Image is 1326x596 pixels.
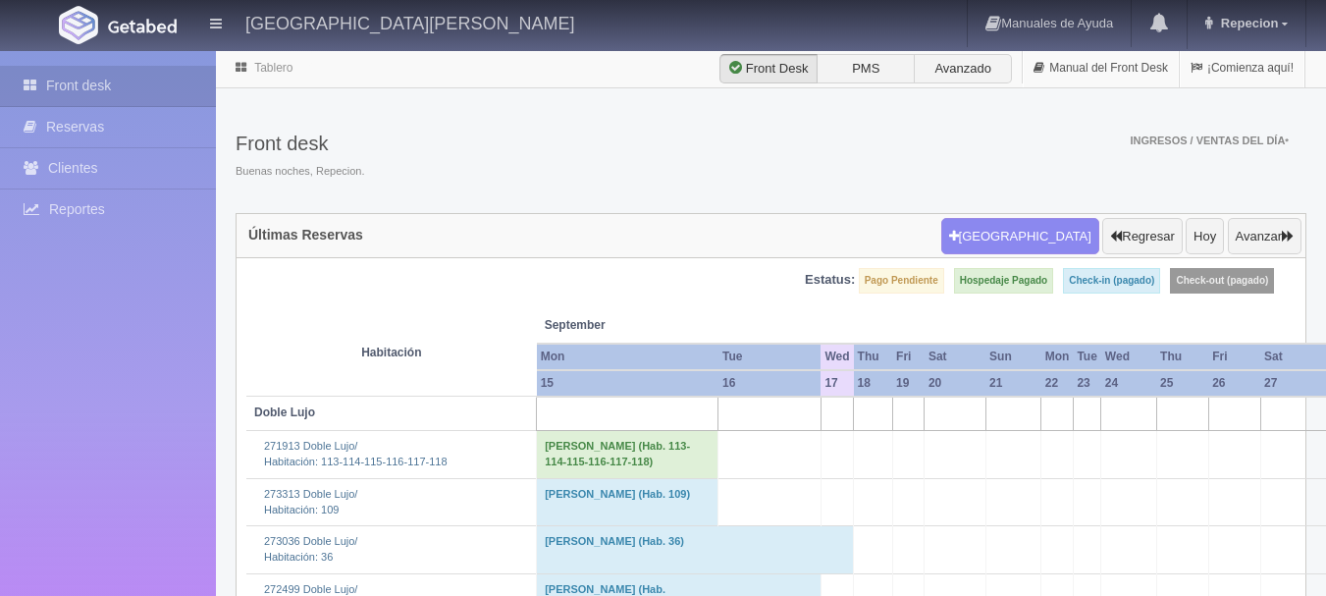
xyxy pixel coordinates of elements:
th: 25 [1156,370,1208,397]
th: Sat [1260,344,1326,370]
th: Thu [1156,344,1208,370]
th: 16 [718,370,821,397]
button: Avanzar [1228,218,1301,255]
b: Doble Lujo [254,406,315,419]
label: Check-in (pagado) [1063,268,1160,294]
th: Fri [892,344,925,370]
th: Wed [821,344,853,370]
th: 17 [821,370,853,397]
th: 22 [1041,370,1074,397]
h4: Últimas Reservas [248,228,363,243]
th: Sat [925,344,985,370]
th: Fri [1208,344,1260,370]
a: 273036 Doble Lujo/Habitación: 36 [264,535,357,563]
span: September [545,317,814,334]
td: [PERSON_NAME] (Hab. 36) [537,526,854,573]
th: Tue [718,344,821,370]
img: Getabed [108,19,177,33]
h3: Front desk [236,133,364,154]
button: Hoy [1186,218,1224,255]
span: Ingresos / Ventas del día [1130,135,1289,146]
a: ¡Comienza aquí! [1180,49,1304,87]
button: Regresar [1102,218,1182,255]
a: 271913 Doble Lujo/Habitación: 113-114-115-116-117-118 [264,440,448,467]
strong: Habitación [361,346,421,359]
th: 20 [925,370,985,397]
label: Hospedaje Pagado [954,268,1053,294]
th: 26 [1208,370,1260,397]
label: Estatus: [805,271,855,290]
th: Sun [985,344,1041,370]
label: Avanzado [914,54,1012,83]
h4: [GEOGRAPHIC_DATA][PERSON_NAME] [245,10,574,34]
label: PMS [817,54,915,83]
label: Front Desk [719,54,818,83]
label: Pago Pendiente [859,268,944,294]
th: Tue [1073,344,1100,370]
th: 27 [1260,370,1326,397]
th: Wed [1101,344,1156,370]
th: 15 [537,370,718,397]
span: Buenas noches, Repecion. [236,164,364,180]
a: 273313 Doble Lujo/Habitación: 109 [264,488,357,515]
button: [GEOGRAPHIC_DATA] [941,218,1099,255]
img: Getabed [59,6,98,44]
th: 24 [1101,370,1156,397]
td: [PERSON_NAME] (Hab. 109) [537,478,718,525]
th: Mon [537,344,718,370]
th: Mon [1041,344,1074,370]
th: 19 [892,370,925,397]
a: Tablero [254,61,292,75]
label: Check-out (pagado) [1170,268,1274,294]
th: 23 [1073,370,1100,397]
a: Manual del Front Desk [1023,49,1179,87]
td: [PERSON_NAME] (Hab. 113-114-115-116-117-118) [537,431,718,478]
span: Repecion [1216,16,1279,30]
th: 21 [985,370,1041,397]
th: 18 [854,370,893,397]
th: Thu [854,344,893,370]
